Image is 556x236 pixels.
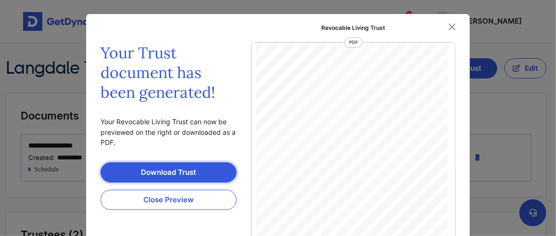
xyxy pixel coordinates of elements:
a: Download Trust [101,162,237,183]
span: of [345,146,350,152]
div: PDF [344,37,363,48]
button: Close [445,20,459,34]
div: Your Revocable Living Trust can now be previewed on the right or downloaded as a PDF. [101,117,237,148]
span: t [346,159,347,162]
button: Close Preview [101,190,237,210]
span: Declaration [334,140,362,145]
h3: Your Trust document has been generated! [101,43,237,102]
div: Revocable Living Trust [321,24,385,32]
span: Trust [342,153,354,159]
